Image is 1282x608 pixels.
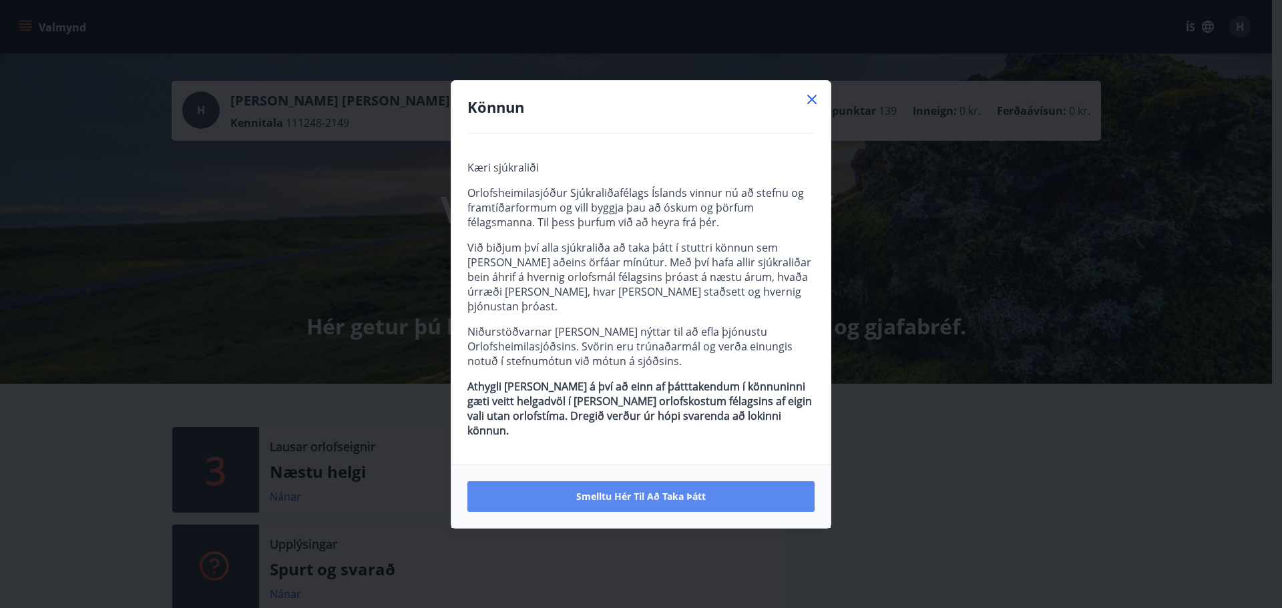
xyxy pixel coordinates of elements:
[467,97,524,117] font: Könnun
[467,324,793,368] font: Niðurstöðvarnar [PERSON_NAME] nýttar til að efla þjónustu Orlofsheimilasjóðsins. Svörin eru trúna...
[576,490,706,503] font: Smelltu hér til að taka þátt
[467,240,811,314] font: Við biðjum því alla sjúkraliða að taka þátt í stuttri könnun sem [PERSON_NAME] aðeins örfáar mínú...
[467,160,539,175] font: Kæri sjúkraliði
[467,186,804,230] font: Orlofsheimilasjóður Sjúkraliðafélags Íslands vinnur nú að stefnu og framtíðarformum og vill byggj...
[467,379,812,438] font: Athygli [PERSON_NAME] á því að einn af þátttakendum í könnuninni gæti veitt helgadvöl í [PERSON_N...
[467,481,815,512] button: Smelltu hér til að taka þátt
